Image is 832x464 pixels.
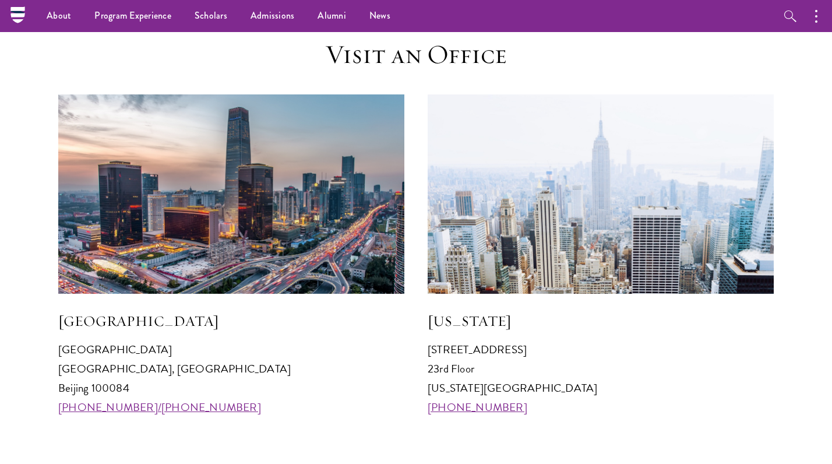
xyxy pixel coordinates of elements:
[428,340,774,417] p: [STREET_ADDRESS] 23rd Floor [US_STATE][GEOGRAPHIC_DATA]
[235,38,597,71] h3: Visit an Office
[428,399,527,416] a: [PHONE_NUMBER]
[58,340,404,417] p: [GEOGRAPHIC_DATA] [GEOGRAPHIC_DATA], [GEOGRAPHIC_DATA] Beijing 100084
[58,399,261,416] a: [PHONE_NUMBER]/[PHONE_NUMBER]
[58,311,404,331] h5: [GEOGRAPHIC_DATA]
[428,311,774,331] h5: [US_STATE]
